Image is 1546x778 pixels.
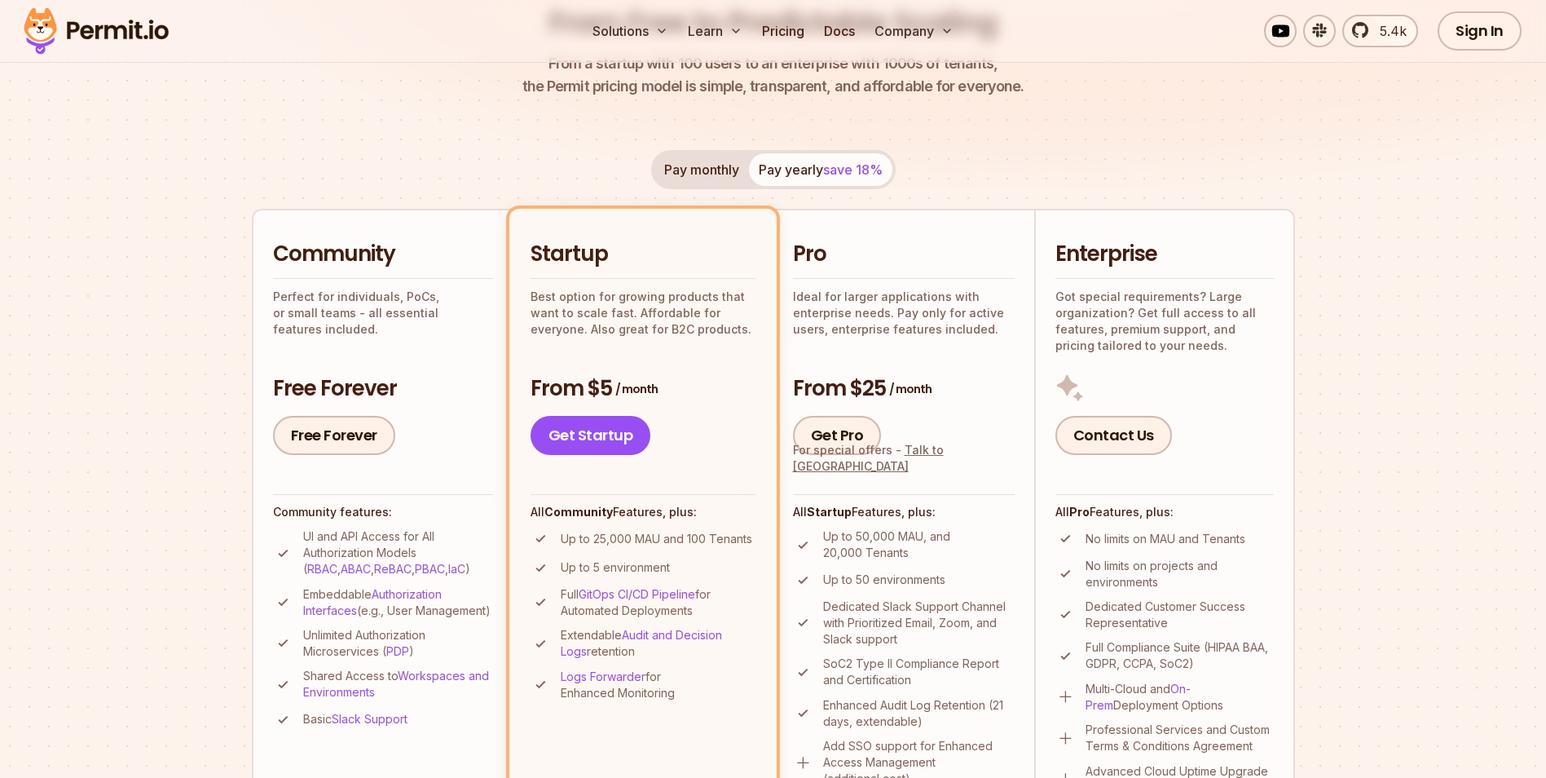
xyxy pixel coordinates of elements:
[1055,416,1172,455] a: Contact Us
[1370,21,1407,41] span: 5.4k
[793,416,882,455] a: Get Pro
[793,504,1015,520] h4: All Features, plus:
[386,644,409,658] a: PDP
[531,416,651,455] a: Get Startup
[16,3,176,59] img: Permit logo
[1086,722,1274,754] p: Professional Services and Custom Terms & Conditions Agreement
[868,15,960,47] button: Company
[654,153,749,186] button: Pay monthly
[341,562,371,576] a: ABAC
[823,697,1015,730] p: Enhanced Audit Log Retention (21 days, extendable)
[531,289,755,338] p: Best option for growing products that want to scale fast. Affordable for everyone. Also great for...
[303,528,493,577] p: UI and API Access for All Authorization Models ( , , , , )
[561,628,722,658] a: Audit and Decision Logs
[561,670,645,683] a: Logs Forwarder
[332,712,407,726] a: Slack Support
[561,531,752,547] p: Up to 25,000 MAU and 100 Tenants
[817,15,861,47] a: Docs
[307,562,337,576] a: RBAC
[273,416,395,455] a: Free Forever
[531,240,755,269] h2: Startup
[823,599,1015,648] p: Dedicated Slack Support Channel with Prioritized Email, Zoom, and Slack support
[793,289,1015,338] p: Ideal for larger applications with enterprise needs. Pay only for active users, enterprise featur...
[1086,599,1274,631] p: Dedicated Customer Success Representative
[374,562,412,576] a: ReBAC
[531,374,755,404] h3: From $5
[889,381,932,397] span: / month
[415,562,445,576] a: PBAC
[1086,558,1274,590] p: No limits on projects and environments
[561,559,670,576] p: Up to 5 environment
[1069,505,1090,519] strong: Pro
[273,374,493,404] h3: Free Forever
[793,442,1015,475] div: For special offers -
[1086,531,1245,547] p: No limits on MAU and Tenants
[561,669,755,701] p: for Enhanced Monitoring
[1086,682,1191,712] a: On-Prem
[1342,15,1418,47] a: 5.4k
[544,505,613,519] strong: Community
[522,52,1024,98] p: the Permit pricing model is simple, transparent, and affordable for everyone.
[561,586,755,619] p: Full for Automated Deployments
[586,15,675,47] button: Solutions
[303,587,442,617] a: Authorization Interfaces
[807,505,852,519] strong: Startup
[823,528,1015,561] p: Up to 50,000 MAU, and 20,000 Tenants
[823,656,1015,688] p: SoC2 Type II Compliance Report and Certification
[1086,681,1274,714] p: Multi-Cloud and Deployment Options
[793,374,1015,404] h3: From $25
[681,15,749,47] button: Learn
[615,381,658,397] span: / month
[793,240,1015,269] h2: Pro
[303,586,493,619] p: Embeddable (e.g., User Management)
[303,711,407,727] p: Basic
[1055,240,1274,269] h2: Enterprise
[1055,289,1274,354] p: Got special requirements? Large organization? Get full access to all features, premium support, a...
[561,627,755,660] p: Extendable retention
[1438,11,1522,51] a: Sign In
[273,504,493,520] h4: Community features:
[522,52,1024,75] span: From a startup with 100 users to an enterprise with 1000s of tenants,
[273,289,493,338] p: Perfect for individuals, PoCs, or small teams - all essential features included.
[1055,504,1274,520] h4: All Features, plus:
[579,587,695,601] a: GitOps CI/CD Pipeline
[303,627,493,660] p: Unlimited Authorization Microservices ( )
[823,572,945,588] p: Up to 50 environments
[755,15,811,47] a: Pricing
[1086,639,1274,672] p: Full Compliance Suite (HIPAA BAA, GDPR, CCPA, SoC2)
[303,668,493,701] p: Shared Access to
[448,562,465,576] a: IaC
[273,240,493,269] h2: Community
[531,504,755,520] h4: All Features, plus:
